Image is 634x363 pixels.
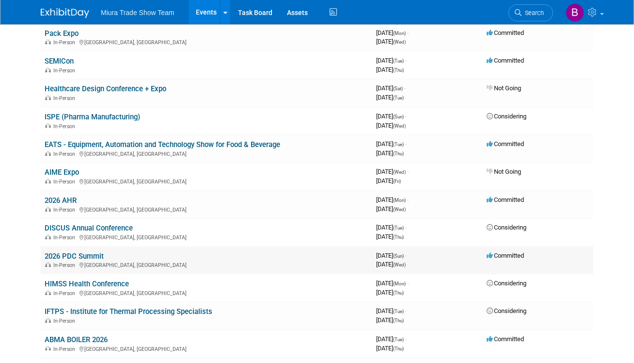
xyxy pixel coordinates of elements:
span: (Thu) [393,234,404,240]
img: In-Person Event [45,234,51,239]
span: [DATE] [376,316,404,324]
span: [DATE] [376,307,407,314]
span: (Thu) [393,67,404,73]
span: Considering [487,280,526,287]
span: [DATE] [376,84,406,92]
span: - [405,252,407,259]
span: - [404,84,406,92]
div: [GEOGRAPHIC_DATA], [GEOGRAPHIC_DATA] [45,233,368,241]
span: - [405,140,407,148]
span: In-Person [53,290,78,297]
span: (Tue) [393,309,404,314]
a: Healthcare Design Conference + Expo [45,84,166,93]
span: In-Person [53,123,78,130]
span: Committed [487,335,524,343]
span: (Sun) [393,114,404,119]
span: (Tue) [393,142,404,147]
img: In-Person Event [45,262,51,267]
span: (Mon) [393,198,406,203]
a: 2026 AHR [45,196,77,205]
span: In-Person [53,262,78,268]
span: In-Person [53,318,78,324]
div: [GEOGRAPHIC_DATA], [GEOGRAPHIC_DATA] [45,149,368,157]
div: [GEOGRAPHIC_DATA], [GEOGRAPHIC_DATA] [45,177,368,185]
span: - [407,280,409,287]
span: Considering [487,224,526,231]
span: (Thu) [393,318,404,323]
span: [DATE] [376,149,404,157]
img: In-Person Event [45,95,51,100]
span: (Tue) [393,337,404,342]
span: (Sun) [393,253,404,259]
a: EATS - Equipment, Automation and Technology Show for Food & Beverage [45,140,280,149]
span: [DATE] [376,66,404,73]
span: In-Person [53,67,78,74]
a: Pack Expo [45,29,79,38]
span: [DATE] [376,140,407,148]
span: (Thu) [393,346,404,351]
span: (Thu) [393,290,404,296]
a: HIMSS Health Conference [45,280,129,288]
span: (Wed) [393,39,406,45]
span: Miura Trade Show Team [101,9,174,16]
a: Search [508,4,553,21]
span: Committed [487,57,524,64]
span: (Mon) [393,31,406,36]
span: Not Going [487,84,521,92]
span: [DATE] [376,122,406,129]
img: ExhibitDay [41,8,89,18]
span: Considering [487,307,526,314]
span: (Wed) [393,262,406,267]
span: [DATE] [376,177,401,184]
div: [GEOGRAPHIC_DATA], [GEOGRAPHIC_DATA] [45,205,368,213]
span: In-Person [53,95,78,101]
span: In-Person [53,39,78,46]
span: (Wed) [393,207,406,212]
span: [DATE] [376,57,407,64]
span: - [405,335,407,343]
span: (Tue) [393,95,404,100]
img: In-Person Event [45,290,51,295]
span: (Wed) [393,123,406,129]
div: [GEOGRAPHIC_DATA], [GEOGRAPHIC_DATA] [45,289,368,297]
img: In-Person Event [45,318,51,323]
a: 2026 PDC Summit [45,252,104,261]
img: In-Person Event [45,39,51,44]
span: [DATE] [376,224,407,231]
span: (Mon) [393,281,406,286]
span: [DATE] [376,252,407,259]
span: In-Person [53,207,78,213]
span: In-Person [53,151,78,157]
img: In-Person Event [45,67,51,72]
span: (Wed) [393,169,406,175]
span: - [405,224,407,231]
a: ISPE (Pharma Manufacturing) [45,113,140,121]
img: In-Person Event [45,151,51,156]
span: Committed [487,196,524,203]
span: [DATE] [376,335,407,343]
span: [DATE] [376,29,409,36]
div: [GEOGRAPHIC_DATA], [GEOGRAPHIC_DATA] [45,261,368,268]
div: [GEOGRAPHIC_DATA], [GEOGRAPHIC_DATA] [45,38,368,46]
span: In-Person [53,179,78,185]
span: [DATE] [376,289,404,296]
a: IFTPS - Institute for Thermal Processing Specialists [45,307,212,316]
img: In-Person Event [45,179,51,183]
span: Not Going [487,168,521,175]
img: In-Person Event [45,123,51,128]
img: Brittany Jordan [566,3,584,22]
span: [DATE] [376,261,406,268]
span: [DATE] [376,345,404,352]
span: [DATE] [376,113,407,120]
span: - [407,196,409,203]
span: [DATE] [376,196,409,203]
span: [DATE] [376,280,409,287]
span: (Fri) [393,179,401,184]
span: Committed [487,252,524,259]
span: (Tue) [393,58,404,64]
span: - [407,29,409,36]
span: [DATE] [376,38,406,45]
span: Search [522,9,544,16]
span: Committed [487,140,524,148]
span: In-Person [53,346,78,352]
